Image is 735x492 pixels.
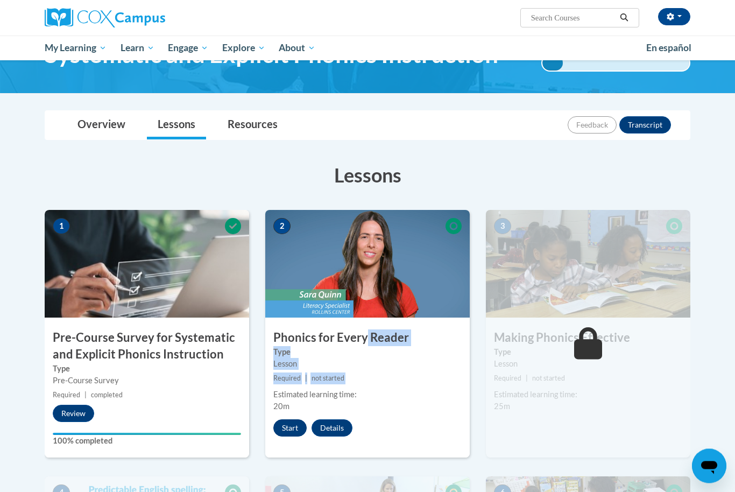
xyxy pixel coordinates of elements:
div: Pre-Course Survey [53,375,241,387]
span: Learn [121,41,154,54]
h3: Lessons [45,162,690,189]
iframe: Button to launch messaging window [692,449,726,483]
a: About [272,36,323,60]
span: | [84,391,87,399]
a: Lessons [147,111,206,140]
span: Engage [168,41,208,54]
img: Course Image [265,210,470,318]
div: Your progress [53,433,241,435]
button: Search [616,11,632,24]
label: Type [273,347,462,359]
label: Type [53,363,241,375]
a: My Learning [38,36,114,60]
span: 3 [494,219,511,235]
button: Account Settings [658,8,690,25]
img: Course Image [45,210,249,318]
div: Lesson [273,359,462,370]
button: Start [273,420,307,437]
button: Feedback [568,117,617,134]
button: Transcript [619,117,671,134]
div: Lesson [494,359,682,370]
button: Review [53,405,94,423]
div: Main menu [29,36,706,60]
label: 100% completed [53,435,241,447]
h3: Phonics for Every Reader [265,330,470,347]
span: Required [273,375,301,383]
a: Resources [217,111,288,140]
a: Engage [161,36,215,60]
label: Type [494,347,682,359]
a: Explore [215,36,272,60]
span: Explore [222,41,265,54]
div: 14% [542,56,563,71]
input: Search Courses [530,11,616,24]
h3: Making Phonics Effective [486,330,690,347]
a: Learn [114,36,161,60]
span: | [526,375,528,383]
div: Estimated learning time: [273,389,462,401]
span: completed [91,391,123,399]
span: En español [646,42,691,53]
a: En español [639,37,698,59]
span: My Learning [45,41,107,54]
span: 25m [494,402,510,411]
div: Estimated learning time: [494,389,682,401]
span: not started [532,375,565,383]
a: Cox Campus [45,8,249,27]
img: Course Image [486,210,690,318]
span: not started [312,375,344,383]
span: | [305,375,307,383]
button: Details [312,420,352,437]
img: Cox Campus [45,8,165,27]
a: Overview [67,111,136,140]
span: About [279,41,315,54]
span: 2 [273,219,291,235]
span: 1 [53,219,70,235]
span: 20m [273,402,289,411]
h3: Pre-Course Survey for Systematic and Explicit Phonics Instruction [45,330,249,363]
span: Required [494,375,521,383]
span: Required [53,391,80,399]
